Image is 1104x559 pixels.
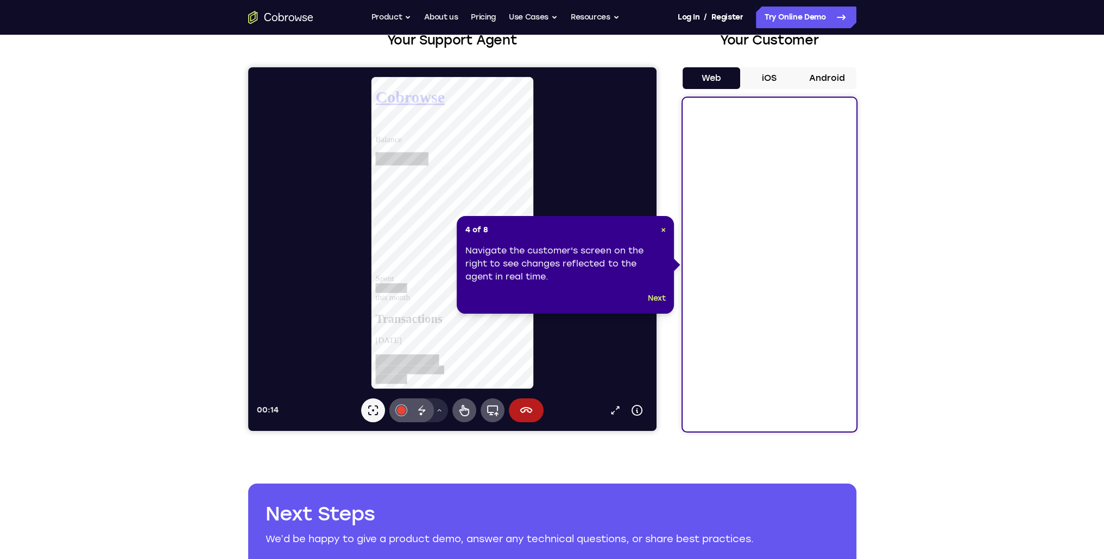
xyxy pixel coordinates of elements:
[660,225,665,236] button: Close Tour
[141,331,165,355] button: Kleur van aantekeningen
[683,67,741,89] button: Web
[683,30,856,50] h2: Your Customer
[424,7,458,28] a: About us
[471,7,496,28] a: Pricing
[261,331,295,355] button: Einde sessie
[678,7,699,28] a: Log In
[740,67,798,89] button: iOS
[204,331,228,355] button: Bediening op afstand
[465,225,488,236] span: 4 of 8
[660,225,665,234] span: ×
[756,7,856,28] a: Try Online Demo
[182,331,200,355] button: Tekengereedschapmenu
[509,7,558,28] button: Use Cases
[378,332,400,354] button: Apparaatinformatie
[356,332,378,354] a: Popout
[704,11,707,24] span: /
[266,501,839,527] h2: Next Steps
[232,331,256,355] button: Volledig apparaat
[571,7,620,28] button: Resources
[371,7,412,28] button: Product
[248,11,313,24] a: Go to the home page
[162,331,186,355] button: Verdwijnende inkt
[465,244,665,283] div: Navigate the customer's screen on the right to see changes reflected to the agent in real time.
[113,331,137,355] button: Laserpointer
[648,292,666,305] button: Next
[248,30,657,50] h2: Your Support Agent
[798,67,856,89] button: Android
[248,67,657,431] iframe: Agent
[266,531,839,547] p: We’d be happy to give a product demo, answer any technical questions, or share best practices.
[711,7,743,28] a: Register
